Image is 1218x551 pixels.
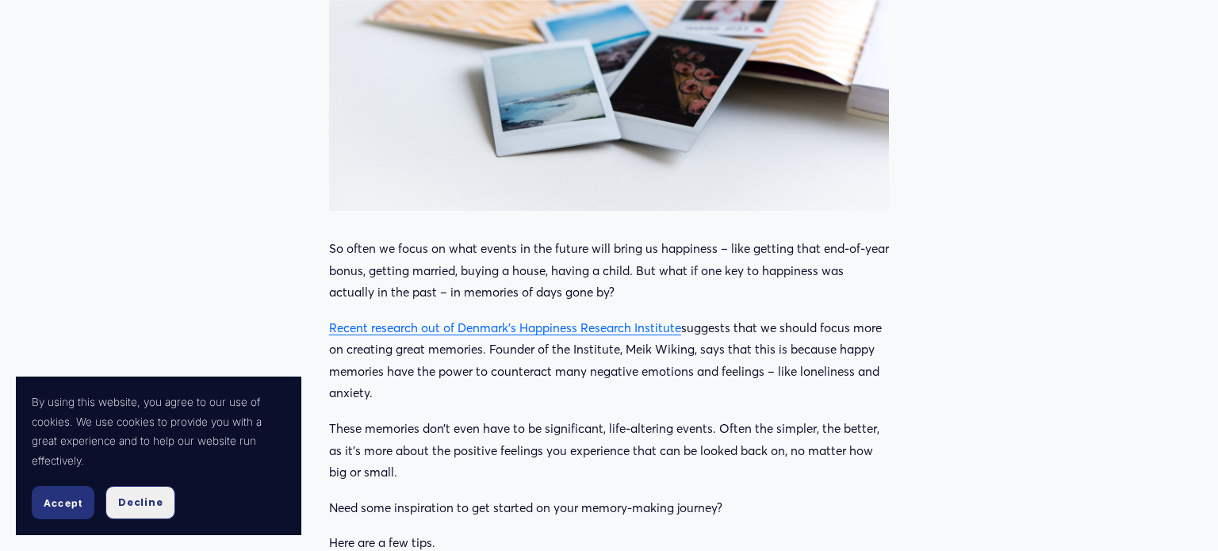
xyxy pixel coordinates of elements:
[32,486,94,519] button: Accept
[118,496,163,510] span: Decline
[44,497,82,509] span: Accept
[329,238,890,304] p: So often we focus on what events in the future will bring us happiness – like getting that end-of...
[105,486,175,519] button: Decline
[329,497,890,519] p: Need some inspiration to get started on your memory-making journey?
[329,418,890,484] p: These memories don’t even have to be significant, life-altering events. Often the simpler, the be...
[32,392,285,470] p: By using this website, you agree to our use of cookies. We use cookies to provide you with a grea...
[329,317,890,404] p: suggests that we should focus more on creating great memories. Founder of the Institute, Meik Wik...
[16,377,301,535] section: Cookie banner
[329,320,681,335] a: Recent research out of Denmark’s Happiness Research Institute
